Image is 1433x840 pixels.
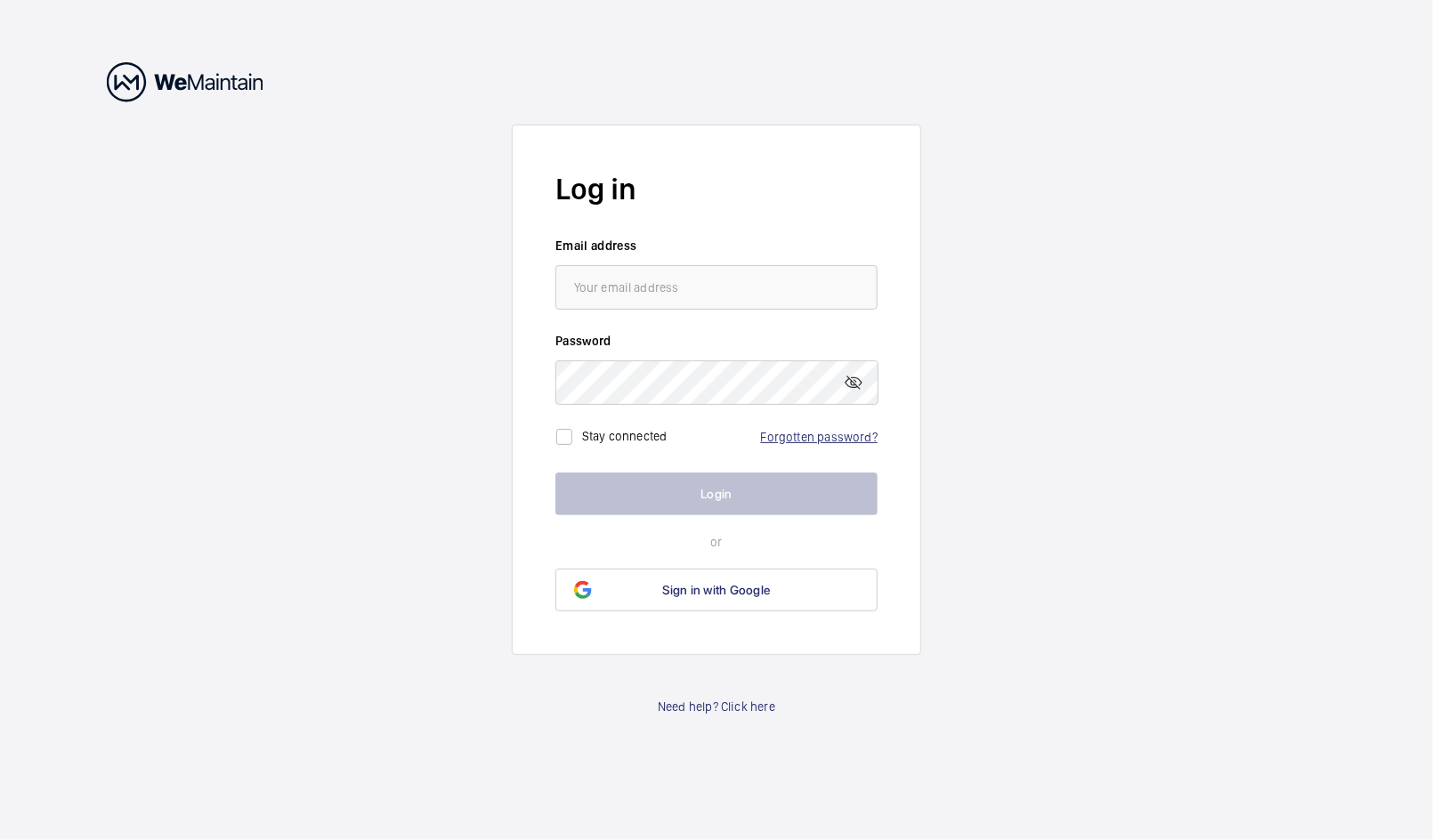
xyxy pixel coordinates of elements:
a: Need help? Click here [658,698,775,715]
span: Sign in with Google [663,583,771,597]
h2: Log in [555,168,878,210]
input: Your email address [555,265,878,310]
p: or [555,533,878,551]
label: Stay connected [582,429,668,443]
label: Password [555,332,878,350]
button: Login [555,472,878,515]
a: Forgotten password? [761,430,878,444]
label: Email address [555,237,878,254]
